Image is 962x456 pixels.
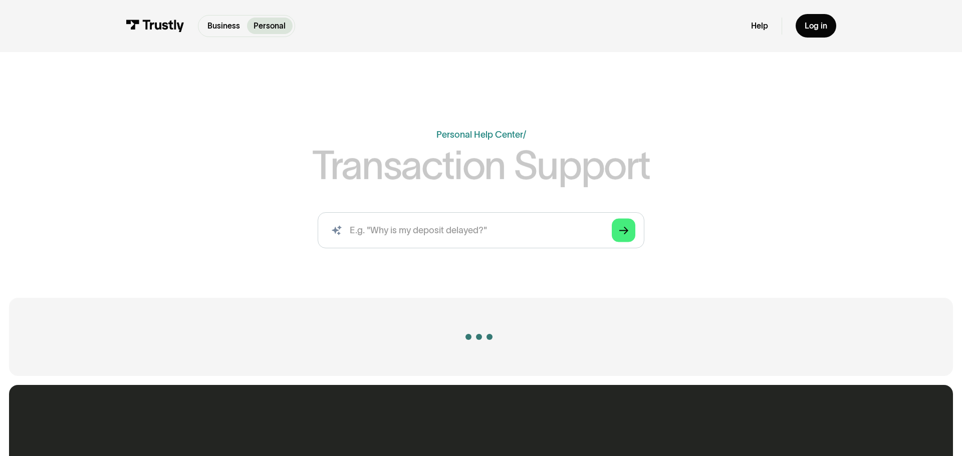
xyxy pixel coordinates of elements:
[805,21,827,31] div: Log in
[751,21,768,31] a: Help
[247,18,293,34] a: Personal
[318,212,645,248] form: Search
[201,18,247,34] a: Business
[318,212,645,248] input: search
[523,130,526,140] div: /
[796,14,836,38] a: Log in
[312,145,650,185] h1: Transaction Support
[207,20,240,32] p: Business
[436,130,523,140] a: Personal Help Center
[254,20,286,32] p: Personal
[126,20,184,32] img: Trustly Logo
